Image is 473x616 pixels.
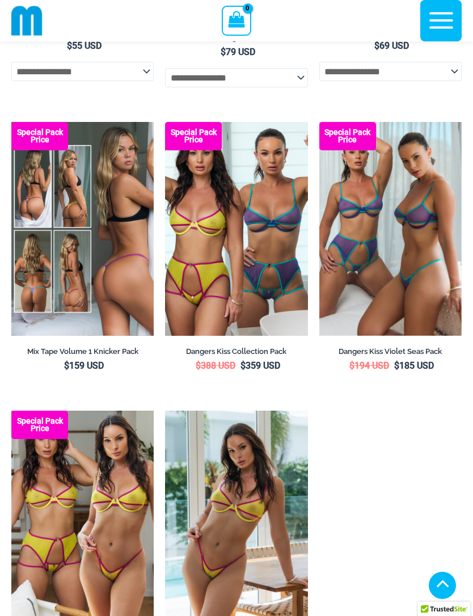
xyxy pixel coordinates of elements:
bdi: 185 USD [394,360,434,371]
a: Dangers kiss Collection Pack Dangers Kiss Solar Flair 1060 Bra 611 Micro 1760 Garter 03Dangers Ki... [165,122,307,336]
img: Dangers kiss Collection Pack [165,122,307,336]
img: cropped mm emblem [11,5,43,36]
bdi: 194 USD [349,360,389,371]
b: Special Pack Price [319,129,376,144]
bdi: 79 USD [221,47,255,57]
a: Mix Tape Volume 1 Knicker Pack [11,347,154,360]
a: Dangers kiss Violet Seas Pack Dangers Kiss Violet Seas 1060 Bra 611 Micro 04Dangers Kiss Violet S... [319,122,462,336]
span: $ [221,47,226,57]
h2: Dangers Kiss Violet Seas Pack [319,347,462,356]
a: Dangers Kiss Violet Seas Pack [319,347,462,360]
span: $ [67,40,72,51]
b: Special Pack Price [165,129,222,144]
span: $ [374,40,379,51]
span: $ [196,360,201,371]
b: Special Pack Price [11,417,68,432]
bdi: 69 USD [374,40,409,51]
img: Pack B [11,122,154,336]
span: $ [394,360,399,371]
bdi: 388 USD [196,360,235,371]
bdi: 359 USD [240,360,280,371]
img: Dangers kiss Violet Seas Pack [319,122,462,336]
a: Dangers Kiss Collection Pack [165,347,307,360]
bdi: 159 USD [64,360,104,371]
b: Special Pack Price [11,129,68,144]
h2: Mix Tape Volume 1 Knicker Pack [11,347,154,356]
span: $ [349,360,354,371]
span: $ [64,360,69,371]
span: $ [240,360,246,371]
bdi: 55 USD [67,40,102,51]
a: Pack F Pack BPack B [11,122,154,336]
a: View Shopping Cart, empty [222,6,251,35]
h2: Dangers Kiss Collection Pack [165,347,307,356]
